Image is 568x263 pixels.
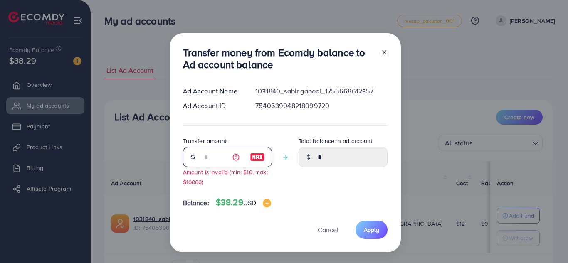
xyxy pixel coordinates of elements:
div: 1031840_sabir gabool_1755668612357 [249,86,394,96]
img: image [263,199,271,207]
span: Cancel [318,225,338,234]
span: Balance: [183,198,209,208]
iframe: Chat [533,226,562,257]
h4: $38.29 [216,197,271,208]
div: 7540539048218099720 [249,101,394,111]
img: image [250,152,265,162]
small: Amount is invalid (min: $10, max: $10000) [183,168,268,185]
label: Total balance in ad account [299,137,373,145]
div: Ad Account Name [176,86,249,96]
label: Transfer amount [183,137,227,145]
button: Cancel [307,221,349,238]
span: USD [243,198,256,207]
div: Ad Account ID [176,101,249,111]
span: Apply [364,226,379,234]
button: Apply [356,221,388,238]
h3: Transfer money from Ecomdy balance to Ad account balance [183,47,374,71]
